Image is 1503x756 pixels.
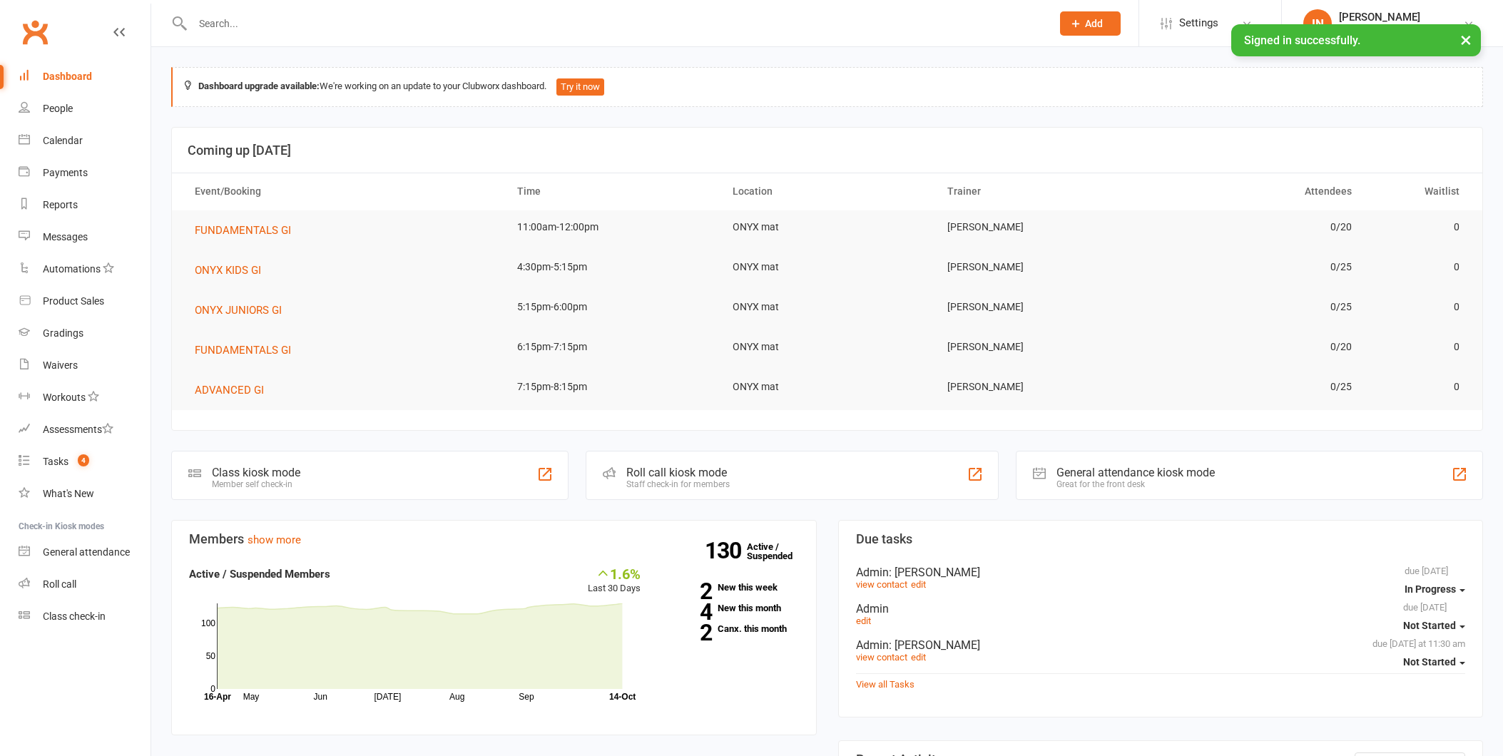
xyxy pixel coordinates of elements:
[1405,576,1465,602] button: In Progress
[248,533,301,546] a: show more
[19,382,151,414] a: Workouts
[626,479,730,489] div: Staff check-in for members
[588,566,641,581] div: 1.6%
[856,579,907,590] a: view contact
[856,602,1466,615] div: Admin
[934,330,1149,364] td: [PERSON_NAME]
[195,224,291,237] span: FUNDAMENTALS GI
[1150,290,1365,324] td: 0/25
[889,638,980,652] span: : [PERSON_NAME]
[934,370,1149,404] td: [PERSON_NAME]
[889,566,980,579] span: : [PERSON_NAME]
[19,349,151,382] a: Waivers
[1405,583,1456,595] span: In Progress
[17,14,53,50] a: Clubworx
[856,615,871,626] a: edit
[19,536,151,568] a: General attendance kiosk mode
[662,624,798,633] a: 2Canx. this month
[1150,250,1365,284] td: 0/25
[662,603,798,613] a: 4New this month
[19,601,151,633] a: Class kiosk mode
[720,290,934,324] td: ONYX mat
[705,540,747,561] strong: 130
[934,210,1149,244] td: [PERSON_NAME]
[19,157,151,189] a: Payments
[43,488,94,499] div: What's New
[1453,24,1479,55] button: ×
[556,78,604,96] button: Try it now
[78,454,89,466] span: 4
[747,531,810,571] a: 130Active / Suspended
[626,466,730,479] div: Roll call kiosk mode
[1365,173,1472,210] th: Waitlist
[1150,330,1365,364] td: 0/20
[19,253,151,285] a: Automations
[911,652,926,663] a: edit
[43,546,130,558] div: General attendance
[1365,330,1472,364] td: 0
[720,330,934,364] td: ONYX mat
[195,262,271,279] button: ONYX KIDS GI
[195,382,274,399] button: ADVANCED GI
[19,93,151,125] a: People
[662,581,712,602] strong: 2
[195,384,264,397] span: ADVANCED GI
[1150,210,1365,244] td: 0/20
[1365,250,1472,284] td: 0
[43,392,86,403] div: Workouts
[1339,11,1463,24] div: [PERSON_NAME]
[19,568,151,601] a: Roll call
[1365,370,1472,404] td: 0
[1150,173,1365,210] th: Attendees
[195,304,282,317] span: ONYX JUNIORS GI
[182,173,504,210] th: Event/Booking
[856,638,1466,652] div: Admin
[934,250,1149,284] td: [PERSON_NAME]
[195,222,301,239] button: FUNDAMENTALS GI
[19,189,151,221] a: Reports
[195,264,261,277] span: ONYX KIDS GI
[19,478,151,510] a: What's New
[856,652,907,663] a: view contact
[19,446,151,478] a: Tasks 4
[43,327,83,339] div: Gradings
[43,103,73,114] div: People
[1244,34,1360,47] span: Signed in successfully.
[43,611,106,622] div: Class check-in
[195,342,301,359] button: FUNDAMENTALS GI
[188,14,1041,34] input: Search...
[1403,613,1465,638] button: Not Started
[720,370,934,404] td: ONYX mat
[212,466,300,479] div: Class kiosk mode
[212,479,300,489] div: Member self check-in
[911,579,926,590] a: edit
[1403,649,1465,675] button: Not Started
[1150,370,1365,404] td: 0/25
[720,210,934,244] td: ONYX mat
[504,290,719,324] td: 5:15pm-6:00pm
[43,263,101,275] div: Automations
[934,173,1149,210] th: Trainer
[195,302,292,319] button: ONYX JUNIORS GI
[19,414,151,446] a: Assessments
[171,67,1483,107] div: We're working on an update to your Clubworx dashboard.
[43,578,76,590] div: Roll call
[19,317,151,349] a: Gradings
[504,370,719,404] td: 7:15pm-8:15pm
[198,81,320,91] strong: Dashboard upgrade available:
[856,532,1466,546] h3: Due tasks
[19,221,151,253] a: Messages
[43,167,88,178] div: Payments
[1365,290,1472,324] td: 0
[504,173,719,210] th: Time
[934,290,1149,324] td: [PERSON_NAME]
[195,344,291,357] span: FUNDAMENTALS GI
[504,210,719,244] td: 11:00am-12:00pm
[1085,18,1103,29] span: Add
[1179,7,1218,39] span: Settings
[43,424,113,435] div: Assessments
[720,173,934,210] th: Location
[19,125,151,157] a: Calendar
[662,601,712,623] strong: 4
[1339,24,1463,36] div: ONYX BRAZILIAN JIU JITSU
